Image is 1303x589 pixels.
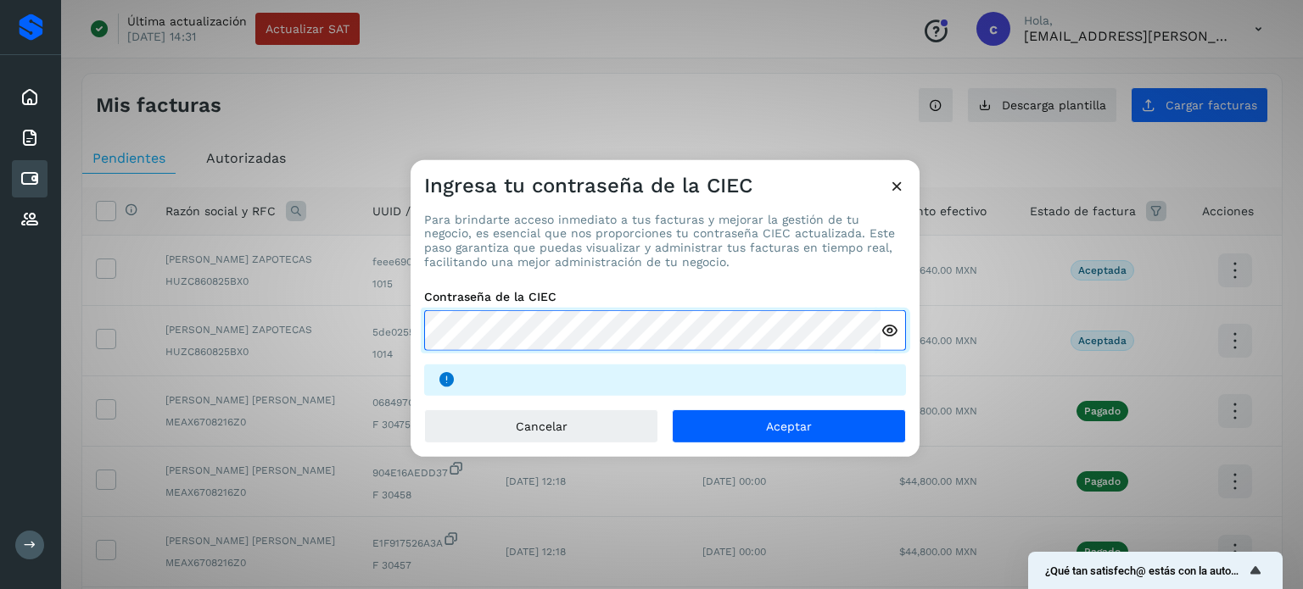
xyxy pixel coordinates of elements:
button: Mostrar encuesta - ¿Qué tan satisfech@ estás con la autorización de tus facturas? [1045,560,1266,581]
span: ¿Qué tan satisfech@ estás con la autorización de tus facturas? [1045,564,1245,577]
div: Inicio [12,79,48,116]
div: Facturas [12,119,48,157]
span: Cancelar [516,420,568,432]
button: Cancelar [424,409,658,443]
h3: Ingresa tu contraseña de la CIEC [424,173,752,197]
p: Para brindarte acceso inmediato a tus facturas y mejorar la gestión de tu negocio, es esencial qu... [424,212,906,269]
button: Aceptar [672,409,906,443]
div: Proveedores [12,201,48,238]
span: Aceptar [766,420,812,432]
label: Contraseña de la CIEC [424,290,906,304]
div: Cuentas por pagar [12,160,48,197]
